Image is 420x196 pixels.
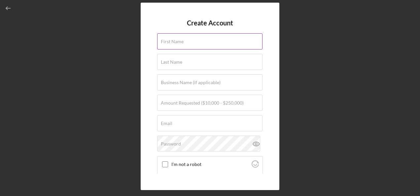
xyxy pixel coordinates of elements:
[161,59,182,65] label: Last Name
[161,141,181,147] label: Password
[161,80,221,85] label: Business Name (if applicable)
[252,163,259,169] a: Visit Altcha.org
[241,173,259,179] a: Visit Altcha.org
[171,162,250,167] label: I'm not a robot
[161,39,184,44] label: First Name
[161,121,172,126] label: Email
[187,19,233,27] h4: Create Account
[161,100,244,106] label: Amount Requested ($10,000 - $250,000)
[215,173,259,179] div: Protected by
